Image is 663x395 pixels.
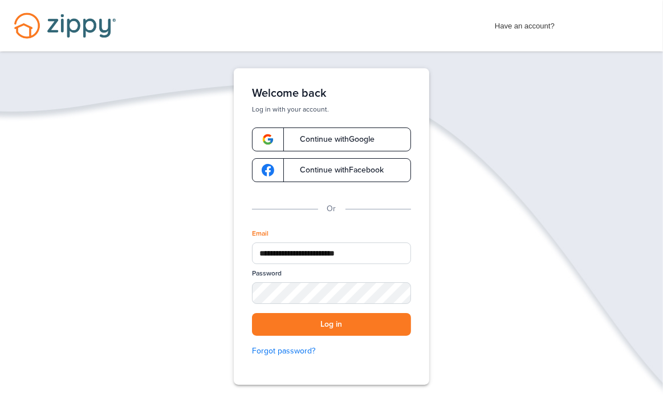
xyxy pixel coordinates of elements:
[288,135,375,143] span: Continue with Google
[288,166,384,174] span: Continue with Facebook
[252,127,411,151] a: google-logoContinue withGoogle
[262,133,274,146] img: google-logo
[252,345,411,357] a: Forgot password?
[252,242,411,264] input: Email
[252,269,282,278] label: Password
[262,164,274,176] img: google-logo
[252,229,269,238] label: Email
[252,282,411,304] input: Password
[252,158,411,182] a: google-logoContinue withFacebook
[327,203,336,215] p: Or
[252,87,411,100] h1: Welcome back
[495,14,555,32] span: Have an account?
[252,105,411,114] p: Log in with your account.
[252,313,411,336] button: Log in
